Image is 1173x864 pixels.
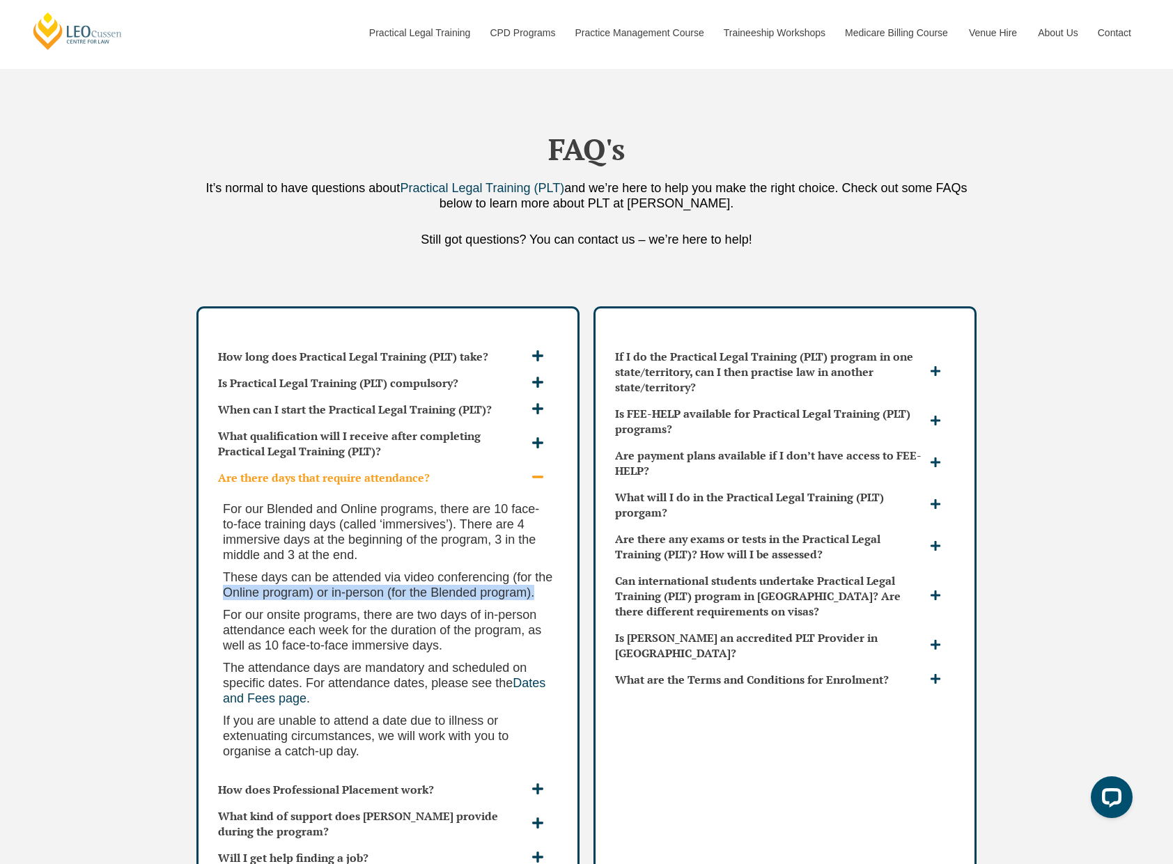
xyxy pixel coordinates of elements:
h3: When can I start the Practical Legal Training (PLT)? [218,402,528,417]
a: Practical Legal Training [359,3,480,63]
h3: Can international students undertake Practical Legal Training (PLT) program in [GEOGRAPHIC_DATA]?... [615,573,926,619]
h3: What qualification will I receive after completing Practical Legal Training (PLT)? [218,428,528,459]
p: It’s normal to have questions about and we’re here to help you make the right choice. Check out s... [189,180,984,211]
a: Medicare Billing Course [834,3,958,63]
a: About Us [1027,3,1087,63]
a: Traineeship Workshops [713,3,834,63]
a: Dates and Fees page [223,676,545,705]
span: These days can be attended via video conferencing (for the Online program) or in-person (for the ... [223,570,552,599]
a: Venue Hire [958,3,1027,63]
h3: Are there any exams or tests in the Practical Legal Training (PLT)? How will I be assessed? [615,531,926,562]
a: [PERSON_NAME] Centre for Law [31,11,124,51]
p: Still got questions? You can contact us – we’re here to help! [189,232,984,247]
a: Practical Legal Training (PLT) [400,181,564,195]
span: If you are unable to attend a date due to illness or extenuating circumstances, we will work with... [223,714,508,758]
h3: Are there days that require attendance? [218,470,528,485]
h3: What are the Terms and Conditions for Enrolment? [615,672,926,687]
h3: Is Practical Legal Training (PLT) compulsory? [218,375,528,391]
h3: Are payment plans available if I don’t have access to FEE-HELP? [615,448,926,478]
span: For our Blended and Online programs, there are 10 face-to-face training days (called ‘immersives’... [223,502,539,562]
span: For our onsite programs, there are two days of in-person attendance each week for the duration of... [223,608,541,652]
h3: Is [PERSON_NAME] an accredited PLT Provider in [GEOGRAPHIC_DATA]? [615,630,926,661]
h3: Is FEE-HELP available for Practical Legal Training (PLT) programs? [615,406,926,437]
a: CPD Programs [479,3,564,63]
h3: If I do the Practical Legal Training (PLT) program in one state/territory, can I then practise la... [615,349,926,395]
h3: What kind of support does [PERSON_NAME] provide during the program? [218,808,528,839]
h3: How long does Practical Legal Training (PLT) take? [218,349,528,364]
a: Contact [1087,3,1142,63]
span: . [306,691,310,705]
a: Practice Management Course [565,3,713,63]
iframe: LiveChat chat widget [1080,771,1138,829]
span: The attendance days are mandatory and scheduled on specific dates. For attendance dates, please s... [223,661,527,690]
h3: How does Professional Placement work? [218,782,528,797]
h2: FAQ's [189,132,984,166]
h3: What will I do in the Practical Legal Training (PLT) prorgam? [615,489,926,520]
